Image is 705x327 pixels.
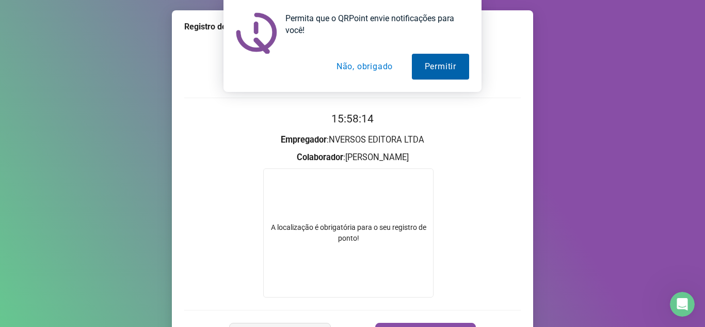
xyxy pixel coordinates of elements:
[324,54,406,80] button: Não, obrigado
[331,113,374,125] time: 15:58:14
[264,222,433,244] div: A localização é obrigatória para o seu registro de ponto!
[281,135,327,145] strong: Empregador
[670,292,695,317] iframe: Intercom live chat
[412,54,469,80] button: Permitir
[184,133,521,147] h3: : NVERSOS EDITORA LTDA
[184,151,521,164] h3: : [PERSON_NAME]
[277,12,469,36] div: Permita que o QRPoint envie notificações para você!
[297,152,343,162] strong: Colaborador
[236,12,277,54] img: notification icon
